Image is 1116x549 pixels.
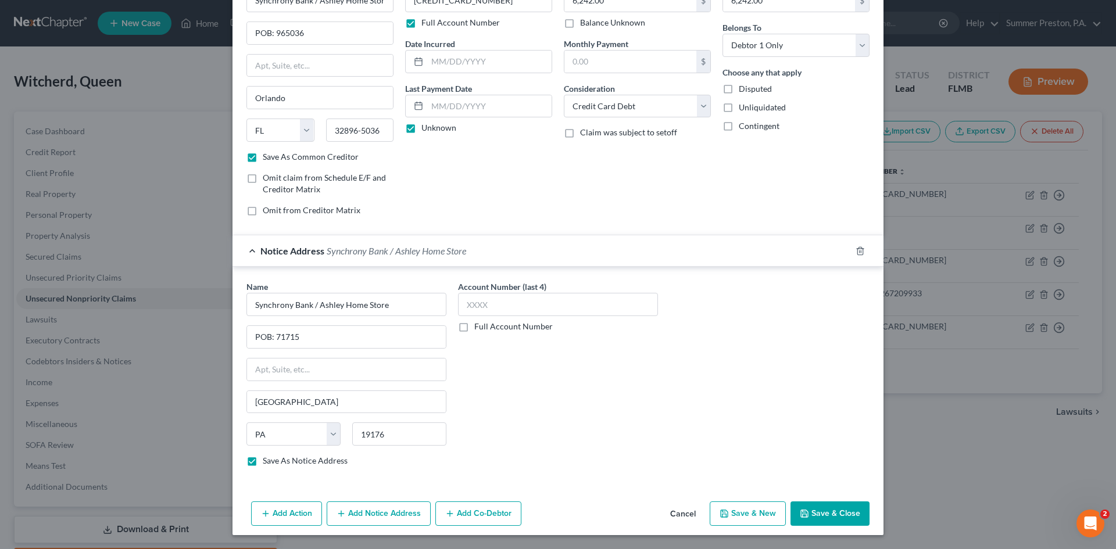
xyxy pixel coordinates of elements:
[580,127,677,137] span: Claim was subject to setoff
[722,23,761,33] span: Belongs To
[247,358,446,381] input: Apt, Suite, etc...
[246,293,446,316] input: Search by name...
[251,501,322,526] button: Add Action
[405,38,455,50] label: Date Incurred
[263,151,359,163] label: Save As Common Creditor
[427,95,552,117] input: MM/DD/YYYY
[739,102,786,112] span: Unliquidated
[247,391,446,413] input: Enter city...
[246,282,268,292] span: Name
[327,501,431,526] button: Add Notice Address
[564,51,696,73] input: 0.00
[247,87,393,109] input: Enter city...
[458,293,658,316] input: XXXX
[1076,509,1104,537] iframe: Intercom live chat
[564,38,628,50] label: Monthly Payment
[263,205,360,215] span: Omit from Creditor Matrix
[421,122,456,134] label: Unknown
[1100,509,1110,519] span: 2
[739,84,772,94] span: Disputed
[710,501,786,526] button: Save & New
[427,51,552,73] input: MM/DD/YYYY
[458,281,546,293] label: Account Number (last 4)
[791,501,870,526] button: Save & Close
[263,455,348,467] label: Save As Notice Address
[247,326,446,348] input: Enter address...
[326,119,394,142] input: Enter zip...
[661,503,705,526] button: Cancel
[722,66,802,78] label: Choose any that apply
[263,173,386,194] span: Omit claim from Schedule E/F and Creditor Matrix
[352,422,446,446] input: Enter zip..
[739,121,779,131] span: Contingent
[327,245,466,256] span: Synchrony Bank / Ashley Home Store
[564,82,615,95] label: Consideration
[474,321,553,332] label: Full Account Number
[260,245,324,256] span: Notice Address
[421,17,500,28] label: Full Account Number
[405,82,472,95] label: Last Payment Date
[435,501,521,526] button: Add Co-Debtor
[580,17,645,28] label: Balance Unknown
[247,55,393,77] input: Apt, Suite, etc...
[247,22,393,44] input: Enter address...
[696,51,710,73] div: $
